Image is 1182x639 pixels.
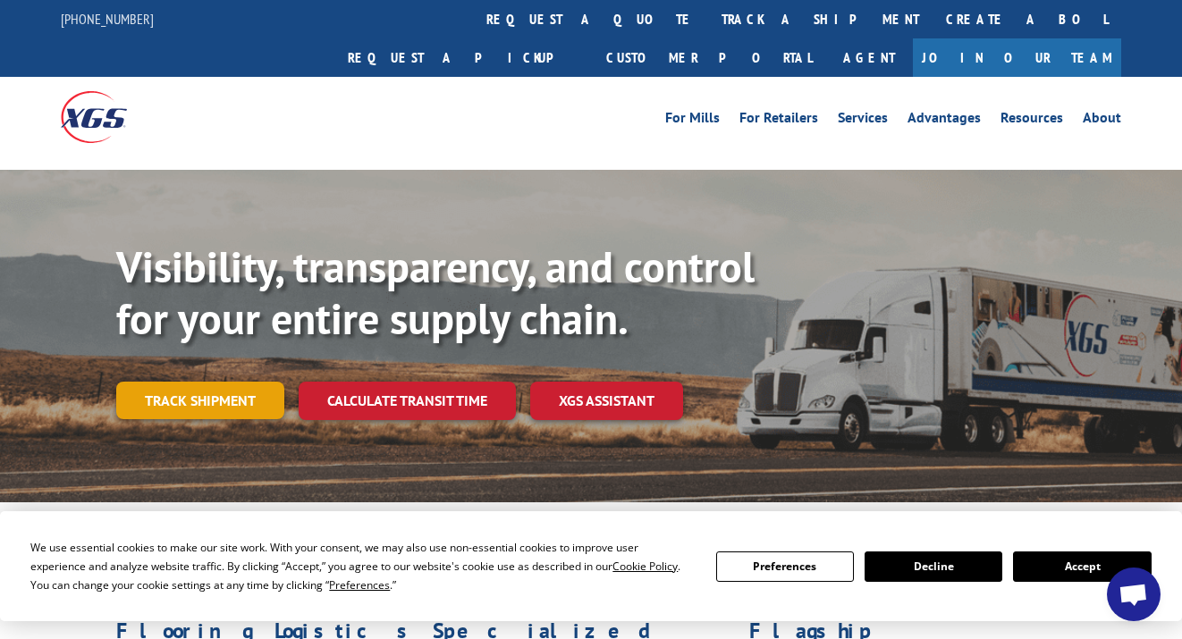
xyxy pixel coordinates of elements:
a: Services [838,111,888,130]
a: Resources [1000,111,1063,130]
a: Request a pickup [334,38,593,77]
a: Join Our Team [913,38,1121,77]
button: Decline [865,551,1002,582]
button: Preferences [716,551,854,582]
button: Accept [1013,551,1151,582]
div: We use essential cookies to make our site work. With your consent, we may also use non-essential ... [30,538,694,594]
a: Advantages [908,111,981,130]
a: For Retailers [739,111,818,130]
a: About [1083,111,1121,130]
a: Agent [825,38,913,77]
a: Calculate transit time [299,382,516,420]
a: Open chat [1107,568,1161,621]
b: Visibility, transparency, and control for your entire supply chain. [116,239,755,346]
span: Preferences [329,577,390,593]
a: Customer Portal [593,38,825,77]
span: Cookie Policy [612,559,678,574]
a: Track shipment [116,382,284,419]
a: For Mills [665,111,720,130]
a: [PHONE_NUMBER] [61,10,154,28]
a: XGS ASSISTANT [530,382,683,420]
